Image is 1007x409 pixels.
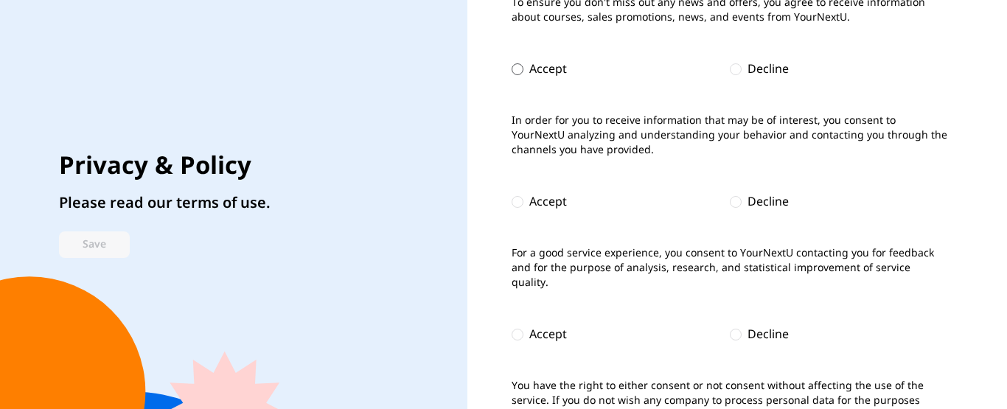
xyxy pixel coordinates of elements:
div: Decline [748,326,789,343]
p: Please read our terms of use. [59,193,271,214]
p: In order for you to receive information that may be of interest, you consent to YourNextU analyzi... [512,113,948,158]
div: Decline [748,193,789,211]
div: Accept [529,326,567,343]
div: Accept [529,60,567,78]
p: For a good service experience, you consent to YourNextU contacting you for feedback and for the p... [512,246,948,290]
button: Save [59,231,130,258]
div: Decline [748,60,789,78]
h3: Privacy & Policy [59,152,271,181]
div: Accept [529,193,567,211]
